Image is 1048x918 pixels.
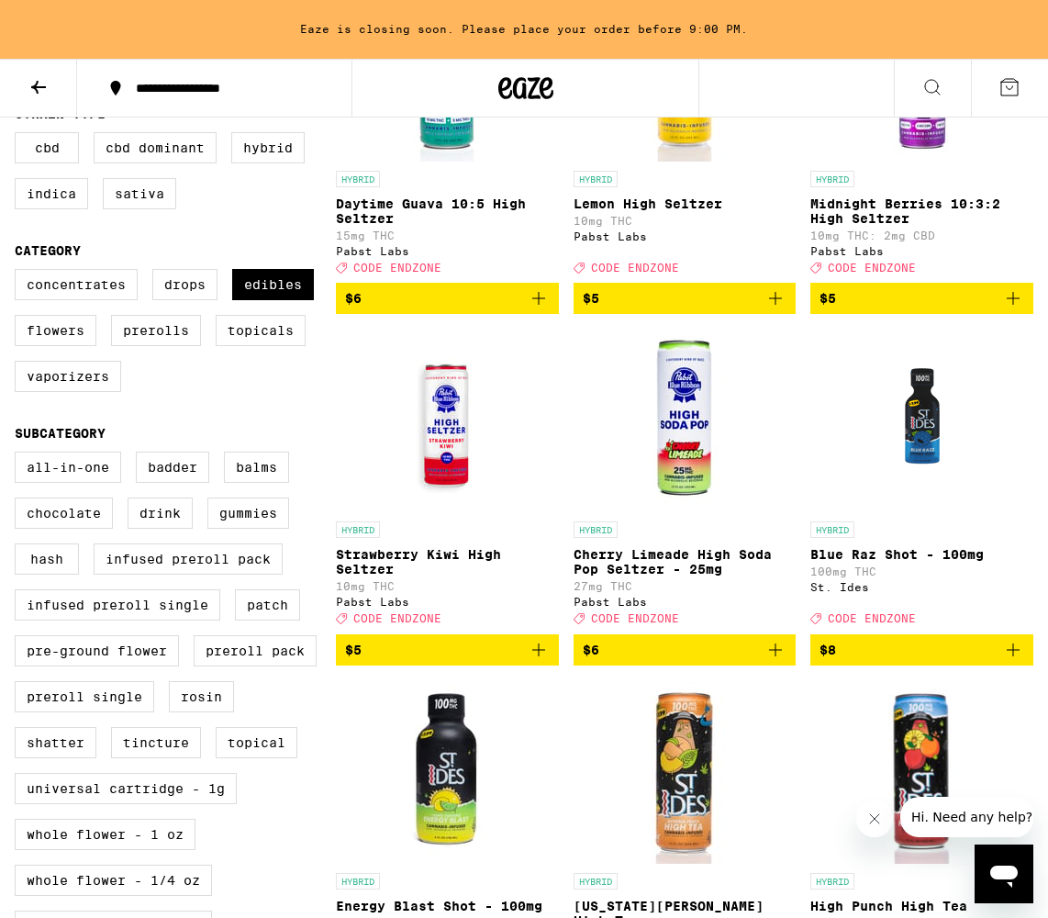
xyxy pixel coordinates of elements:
[574,230,797,242] div: Pabst Labs
[819,291,836,306] span: $5
[336,873,380,890] p: HYBRID
[94,543,283,575] label: Infused Preroll Pack
[819,643,836,657] span: $8
[593,680,776,864] img: St. Ides - Georgia Peach High Tea
[336,245,559,257] div: Pabst Labs
[583,291,599,306] span: $5
[831,329,1014,512] img: St. Ides - Blue Raz Shot - 100mg
[152,269,217,300] label: Drops
[15,178,88,209] label: Indica
[574,547,797,577] p: Cherry Limeade High Soda Pop Seltzer - 25mg
[15,727,96,758] label: Shatter
[355,680,539,864] img: St. Ides - Energy Blast Shot - 100mg
[15,498,113,529] label: Chocolate
[583,643,599,657] span: $6
[830,680,1014,864] img: St. Ides - High Punch High Tea
[810,565,1033,577] p: 100mg THC
[169,681,234,712] label: Rosin
[355,329,539,512] img: Pabst Labs - Strawberry Kiwi High Seltzer
[15,681,154,712] label: Preroll Single
[336,229,559,241] p: 15mg THC
[975,845,1033,903] iframe: Bouton de lancement de la fenêtre de messagerie
[336,547,559,577] p: Strawberry Kiwi High Seltzer
[111,315,201,346] label: Prerolls
[591,613,679,625] span: CODE ENDZONE
[810,521,854,538] p: HYBRID
[810,899,1033,913] p: High Punch High Tea
[15,132,79,163] label: CBD
[128,498,193,529] label: Drink
[15,361,121,392] label: Vaporizers
[216,727,297,758] label: Topical
[15,543,79,575] label: Hash
[574,171,618,187] p: HYBRID
[810,283,1033,314] button: Add to bag
[810,634,1033,666] button: Add to bag
[810,245,1033,257] div: Pabst Labs
[810,547,1033,562] p: Blue Raz Shot - 100mg
[15,589,220,621] label: Infused Preroll Single
[810,581,1033,593] div: St. Ides
[900,797,1033,837] iframe: Message de la compagnie
[232,269,314,300] label: Edibles
[15,315,96,346] label: Flowers
[336,196,559,226] p: Daytime Guava 10:5 High Seltzer
[336,329,559,633] a: Open page for Strawberry Kiwi High Seltzer from Pabst Labs
[856,800,893,837] iframe: Fermer le message
[828,613,916,625] span: CODE ENDZONE
[574,873,618,890] p: HYBRID
[574,521,618,538] p: HYBRID
[810,229,1033,241] p: 10mg THC: 2mg CBD
[574,329,797,633] a: Open page for Cherry Limeade High Soda Pop Seltzer - 25mg from Pabst Labs
[345,643,362,657] span: $5
[15,635,179,666] label: Pre-ground Flower
[207,498,289,529] label: Gummies
[103,178,176,209] label: Sativa
[336,899,559,913] p: Energy Blast Shot - 100mg
[336,580,559,592] p: 10mg THC
[224,452,289,483] label: Balms
[15,865,212,896] label: Whole Flower - 1/4 oz
[336,596,559,608] div: Pabst Labs
[353,262,441,274] span: CODE ENDZONE
[15,269,138,300] label: Concentrates
[574,634,797,666] button: Add to bag
[235,589,300,621] label: Patch
[593,329,776,512] img: Pabst Labs - Cherry Limeade High Soda Pop Seltzer - 25mg
[194,635,317,666] label: Preroll Pack
[94,132,217,163] label: CBD Dominant
[15,243,81,258] legend: Category
[810,171,854,187] p: HYBRID
[810,196,1033,226] p: Midnight Berries 10:3:2 High Seltzer
[336,171,380,187] p: HYBRID
[15,773,237,804] label: Universal Cartridge - 1g
[574,283,797,314] button: Add to bag
[15,819,195,850] label: Whole Flower - 1 oz
[336,634,559,666] button: Add to bag
[336,283,559,314] button: Add to bag
[216,315,306,346] label: Topicals
[15,426,106,441] legend: Subcategory
[345,291,362,306] span: $6
[574,215,797,227] p: 10mg THC
[574,580,797,592] p: 27mg THC
[136,452,209,483] label: Badder
[336,521,380,538] p: HYBRID
[574,596,797,608] div: Pabst Labs
[353,613,441,625] span: CODE ENDZONE
[810,873,854,890] p: HYBRID
[111,727,201,758] label: Tincture
[231,132,305,163] label: Hybrid
[574,196,797,211] p: Lemon High Seltzer
[15,452,121,483] label: All-In-One
[810,329,1033,633] a: Open page for Blue Raz Shot - 100mg from St. Ides
[591,262,679,274] span: CODE ENDZONE
[828,262,916,274] span: CODE ENDZONE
